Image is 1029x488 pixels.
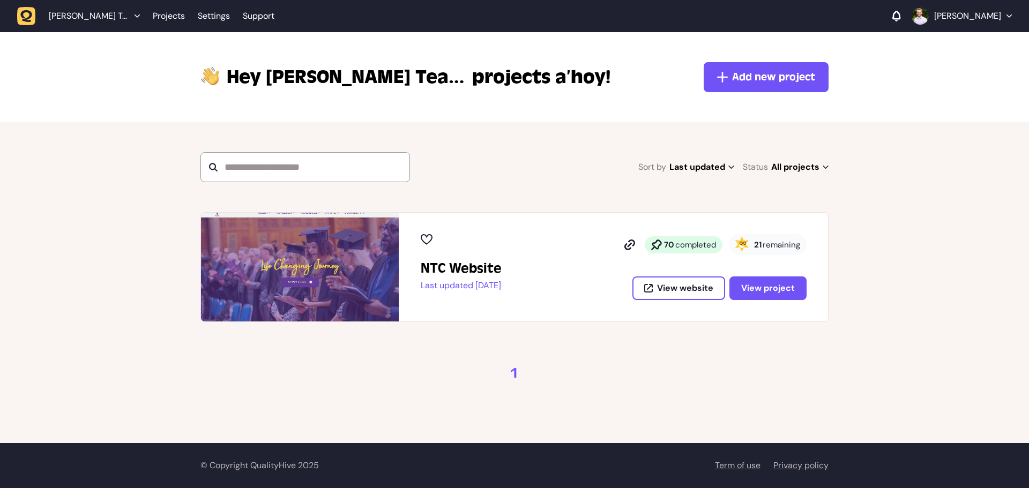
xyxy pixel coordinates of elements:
[743,160,768,175] span: Status
[771,160,829,175] span: All projects
[200,64,220,86] img: hi-hand
[421,280,502,291] p: Last updated [DATE]
[732,70,815,85] span: Add new project
[657,284,713,292] span: View website
[729,276,807,300] button: View project
[741,282,795,294] span: View project
[243,11,274,21] a: Support
[638,160,666,175] span: Sort by
[934,11,1001,21] p: [PERSON_NAME]
[715,460,760,471] a: Term of use
[153,6,185,26] a: Projects
[632,276,725,300] button: View website
[49,11,129,21] span: Megan Holland Team
[675,239,716,250] span: completed
[201,213,399,321] img: NTC Website
[198,6,230,26] a: Settings
[763,239,800,250] span: remaining
[912,7,929,25] img: Cameron Preece
[510,365,519,382] a: 1
[754,239,762,250] strong: 21
[17,6,146,26] button: [PERSON_NAME] Team
[704,62,829,92] button: Add new project
[227,64,468,90] span: Megan Holland Team
[912,7,1012,25] button: [PERSON_NAME]
[669,160,734,175] span: Last updated
[664,239,674,250] strong: 70
[421,260,502,277] h2: NTC Website
[200,460,319,471] span: © Copyright QualityHive 2025
[773,460,829,471] a: Privacy policy
[227,64,610,90] p: projects a’hoy!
